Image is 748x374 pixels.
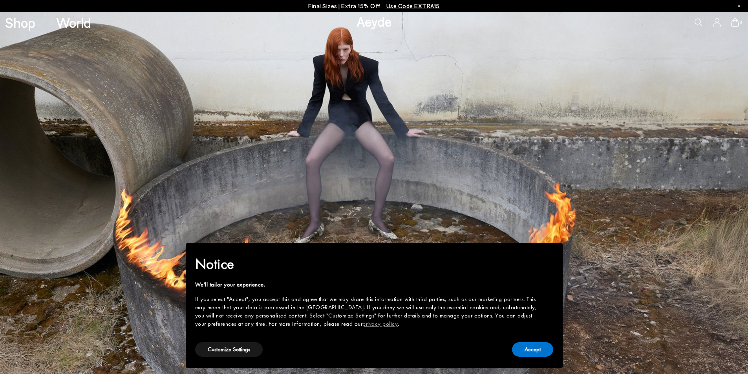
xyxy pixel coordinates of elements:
a: Aeyde [357,13,392,29]
a: World [56,16,91,29]
button: Accept [512,342,553,357]
span: 0 [739,20,743,25]
a: Shop [5,16,35,29]
h2: Notice [195,254,541,274]
span: Navigate to /collections/ss25-final-sizes [386,2,440,9]
button: Close this notice [541,246,560,265]
a: privacy policy [362,320,398,328]
span: × [547,249,552,261]
a: 0 [731,18,739,27]
div: If you select "Accept", you accept this and agree that we may share this information with third p... [195,295,541,328]
div: We'll tailor your experience. [195,281,541,289]
button: Customize Settings [195,342,263,357]
p: Final Sizes | Extra 15% Off [308,1,440,11]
